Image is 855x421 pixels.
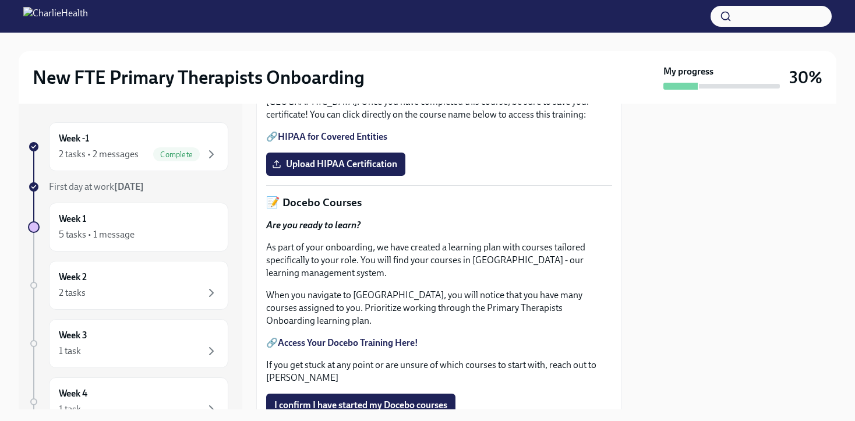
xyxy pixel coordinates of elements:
[28,181,228,193] a: First day at work[DATE]
[33,66,365,89] h2: New FTE Primary Therapists Onboarding
[266,394,455,417] button: I confirm I have started my Docebo courses
[114,181,144,192] strong: [DATE]
[266,130,612,143] p: 🔗
[59,213,86,225] h6: Week 1
[59,228,135,241] div: 5 tasks • 1 message
[59,345,81,358] div: 1 task
[266,220,361,231] strong: Are you ready to learn?
[59,387,87,400] h6: Week 4
[274,158,397,170] span: Upload HIPAA Certification
[59,403,81,416] div: 1 task
[266,337,612,349] p: 🔗
[266,153,405,176] label: Upload HIPAA Certification
[59,329,87,342] h6: Week 3
[789,67,822,88] h3: 30%
[266,195,612,210] p: 📝 Docebo Courses
[28,122,228,171] a: Week -12 tasks • 2 messagesComplete
[266,359,612,384] p: If you get stuck at any point or are unsure of which courses to start with, reach out to [PERSON_...
[28,261,228,310] a: Week 22 tasks
[278,131,387,142] a: HIPAA for Covered Entities
[663,65,713,78] strong: My progress
[59,132,89,145] h6: Week -1
[153,150,200,159] span: Complete
[23,7,88,26] img: CharlieHealth
[59,148,139,161] div: 2 tasks • 2 messages
[28,319,228,368] a: Week 31 task
[59,271,87,284] h6: Week 2
[274,399,447,411] span: I confirm I have started my Docebo courses
[278,337,418,348] a: Access Your Docebo Training Here!
[59,286,86,299] div: 2 tasks
[266,241,612,280] p: As part of your onboarding, we have created a learning plan with courses tailored specifically to...
[28,203,228,252] a: Week 15 tasks • 1 message
[266,289,612,327] p: When you navigate to [GEOGRAPHIC_DATA], you will notice that you have many courses assigned to yo...
[49,181,144,192] span: First day at work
